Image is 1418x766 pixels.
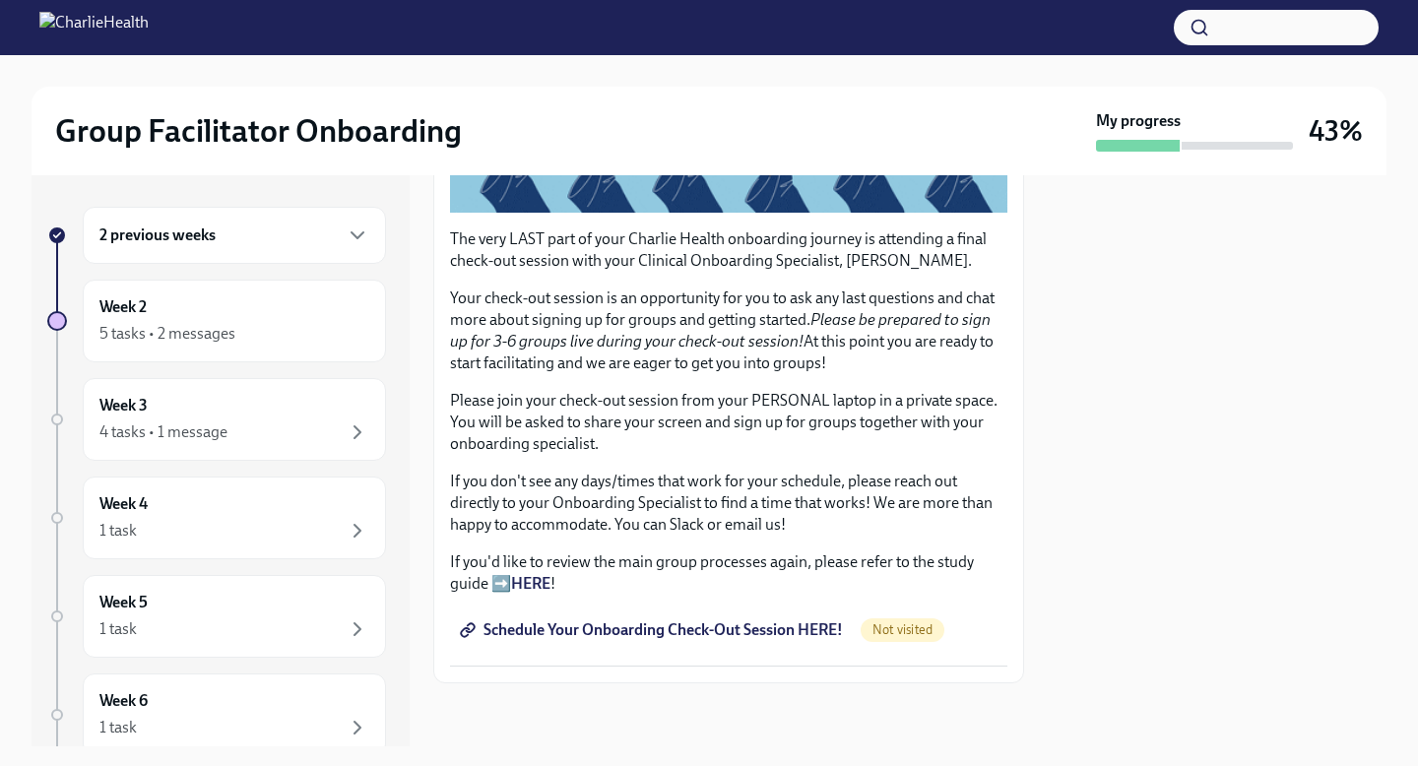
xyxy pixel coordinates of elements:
[1096,110,1181,132] strong: My progress
[464,620,843,640] span: Schedule Your Onboarding Check-Out Session HERE!
[39,12,149,43] img: CharlieHealth
[55,111,462,151] h2: Group Facilitator Onboarding
[99,224,216,246] h6: 2 previous weeks
[47,575,386,658] a: Week 51 task
[99,592,148,613] h6: Week 5
[450,310,991,351] em: Please be prepared to sign up for 3-6 groups live during your check-out session!
[83,207,386,264] div: 2 previous weeks
[47,280,386,362] a: Week 25 tasks • 2 messages
[450,471,1007,536] p: If you don't see any days/times that work for your schedule, please reach out directly to your On...
[99,717,137,738] div: 1 task
[450,287,1007,374] p: Your check-out session is an opportunity for you to ask any last questions and chat more about si...
[99,296,147,318] h6: Week 2
[99,618,137,640] div: 1 task
[99,520,137,542] div: 1 task
[47,673,386,756] a: Week 61 task
[450,551,1007,595] p: If you'd like to review the main group processes again, please refer to the study guide ➡️ !
[99,493,148,515] h6: Week 4
[450,390,1007,455] p: Please join your check-out session from your PERSONAL laptop in a private space. You will be aske...
[47,477,386,559] a: Week 41 task
[99,323,235,345] div: 5 tasks • 2 messages
[1309,113,1363,149] h3: 43%
[99,690,148,712] h6: Week 6
[861,622,944,637] span: Not visited
[99,421,227,443] div: 4 tasks • 1 message
[99,395,148,416] h6: Week 3
[511,574,550,593] a: HERE
[47,378,386,461] a: Week 34 tasks • 1 message
[450,610,857,650] a: Schedule Your Onboarding Check-Out Session HERE!
[450,228,1007,272] p: The very LAST part of your Charlie Health onboarding journey is attending a final check-out sessi...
